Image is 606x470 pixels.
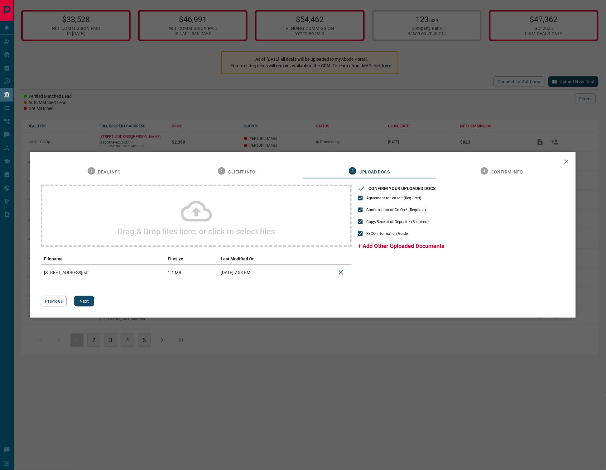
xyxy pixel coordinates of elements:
[165,253,217,265] th: Filesize
[368,186,436,191] h3: CONFIRM YOUR UPLOADED DOCS
[74,296,94,306] button: Next
[330,253,352,265] th: delete file action column
[220,169,223,173] text: 2
[366,219,429,225] span: Copy/Receipt of Deposit * (Required)
[228,169,256,175] span: Client Info
[491,169,523,175] span: Confirm Info
[483,169,486,173] text: 4
[359,169,390,175] span: Upload Docs
[351,169,353,173] text: 3
[118,227,275,236] h2: Drag & Drop files here, or click to select files
[41,185,352,247] div: Drag & Drop files here, or click to select files
[41,253,165,265] th: Filename
[366,195,421,201] span: Agreement to Lease * (Required)
[218,265,315,280] td: [DATE] 7:58 PM
[41,265,165,280] td: [STREET_ADDRESS]pdf
[90,169,92,173] text: 1
[98,169,121,175] span: Deal Info
[334,265,349,280] button: Delete
[218,253,315,265] th: Last Modified On
[358,243,444,249] span: + Add Other Uploaded Documents
[366,231,408,236] span: RECO Information Guide
[165,265,217,280] td: 1.1 MB
[315,253,330,265] th: download action column
[41,296,67,306] button: Previous
[366,207,426,213] span: Confirmation of Co-Op * (Required)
